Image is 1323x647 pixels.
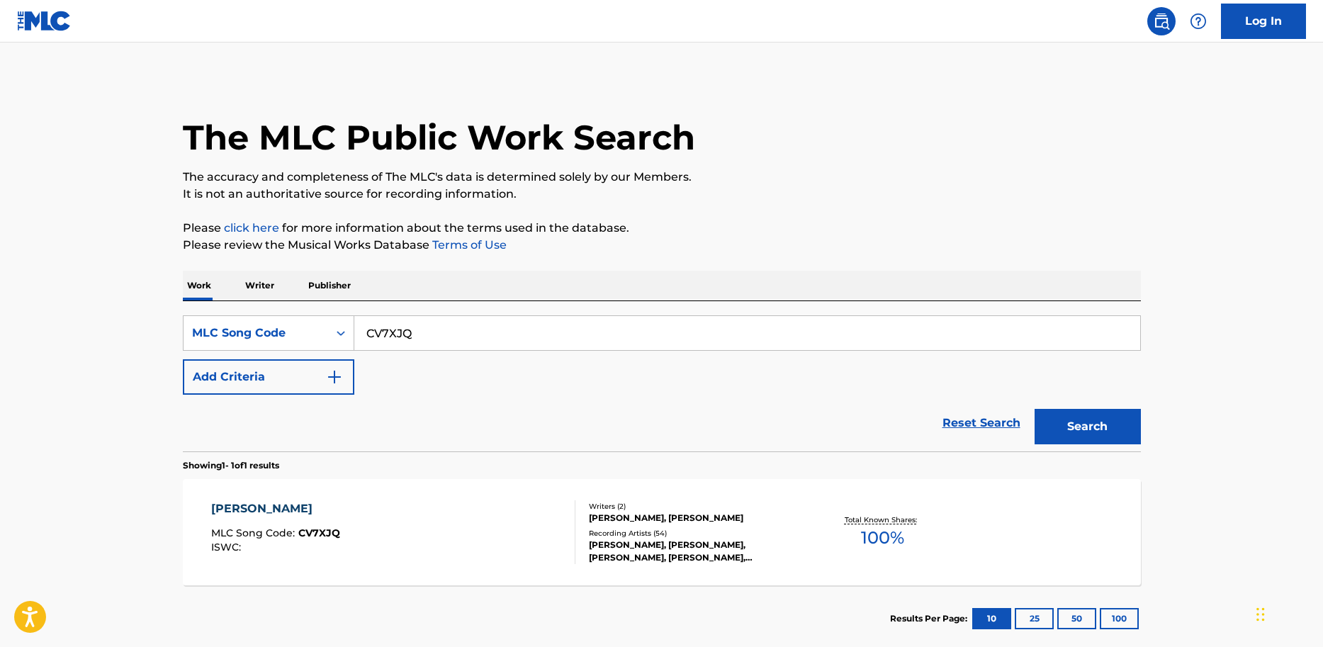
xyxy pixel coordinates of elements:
p: Results Per Page: [890,612,971,625]
img: 9d2ae6d4665cec9f34b9.svg [326,368,343,386]
a: [PERSON_NAME]MLC Song Code:CV7XJQISWC:Writers (2)[PERSON_NAME], [PERSON_NAME]Recording Artists (5... [183,479,1141,585]
button: 50 [1057,608,1096,629]
div: Writers ( 2 ) [589,501,803,512]
div: [PERSON_NAME], [PERSON_NAME], [PERSON_NAME], [PERSON_NAME], [PERSON_NAME] [589,539,803,564]
button: 10 [972,608,1011,629]
span: MLC Song Code : [211,527,298,539]
p: Work [183,271,215,300]
button: Add Criteria [183,359,354,395]
div: [PERSON_NAME], [PERSON_NAME] [589,512,803,524]
div: Recording Artists ( 54 ) [589,528,803,539]
iframe: Chat Widget [1252,579,1323,647]
a: Public Search [1147,7,1176,35]
h1: The MLC Public Work Search [183,116,695,159]
span: ISWC : [211,541,244,553]
div: MLC Song Code [192,325,320,342]
span: CV7XJQ [298,527,340,539]
p: Please review the Musical Works Database [183,237,1141,254]
p: Total Known Shares: [845,514,921,525]
p: Writer [241,271,278,300]
span: 100 % [861,525,904,551]
a: Log In [1221,4,1306,39]
p: Please for more information about the terms used in the database. [183,220,1141,237]
div: [PERSON_NAME] [211,500,340,517]
a: Terms of Use [429,238,507,252]
a: click here [224,221,279,235]
p: Publisher [304,271,355,300]
button: Search [1035,409,1141,444]
form: Search Form [183,315,1141,451]
button: 25 [1015,608,1054,629]
img: search [1153,13,1170,30]
div: Drag [1256,593,1265,636]
img: help [1190,13,1207,30]
a: Reset Search [935,407,1028,439]
img: MLC Logo [17,11,72,31]
div: Help [1184,7,1212,35]
p: It is not an authoritative source for recording information. [183,186,1141,203]
button: 100 [1100,608,1139,629]
p: The accuracy and completeness of The MLC's data is determined solely by our Members. [183,169,1141,186]
p: Showing 1 - 1 of 1 results [183,459,279,472]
